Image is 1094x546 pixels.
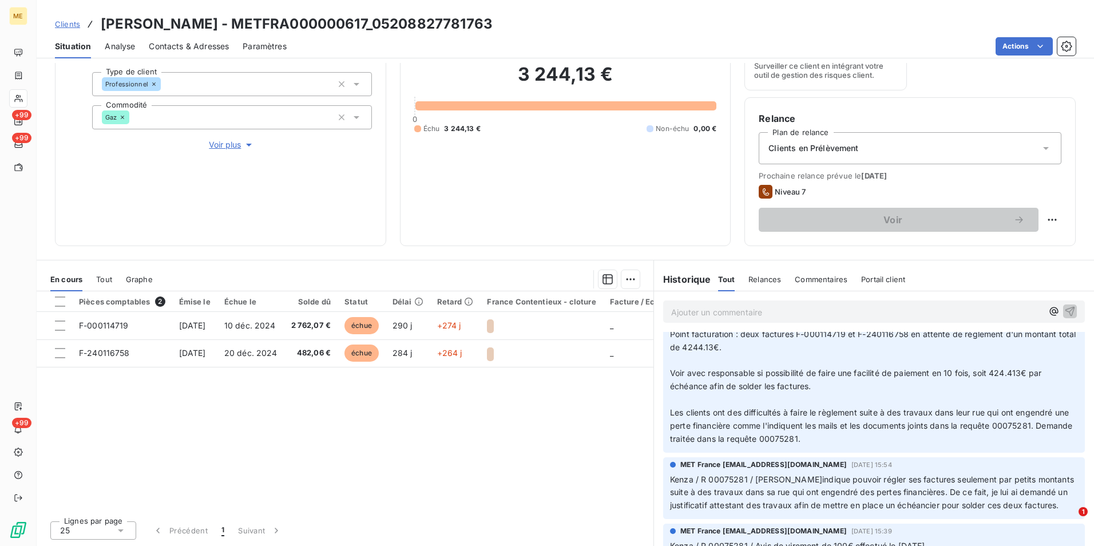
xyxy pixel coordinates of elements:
[145,519,215,543] button: Précédent
[344,317,379,334] span: échue
[759,208,1038,232] button: Voir
[126,275,153,284] span: Graphe
[243,41,287,52] span: Paramètres
[670,290,1079,444] span: Kenza/ R [PHONE_NUMBER] / Appel entrant / [PHONE_NUMBER] / [PERSON_NAME]/ [PERSON_NAME][EMAIL_ADD...
[444,124,481,134] span: 3 244,13 €
[50,275,82,284] span: En cours
[344,297,379,306] div: Statut
[55,41,91,52] span: Situation
[55,18,80,30] a: Clients
[748,275,781,284] span: Relances
[775,187,806,196] span: Niveau 7
[759,112,1061,125] h6: Relance
[12,133,31,143] span: +99
[291,297,331,306] div: Solde dû
[654,272,711,286] h6: Historique
[96,275,112,284] span: Tout
[423,124,440,134] span: Échu
[610,321,613,330] span: _
[795,275,847,284] span: Commentaires
[215,519,231,543] button: 1
[291,320,331,331] span: 2 762,07 €
[437,348,462,358] span: +264 j
[105,81,148,88] span: Professionnel
[851,461,892,468] span: [DATE] 15:54
[1055,507,1083,535] iframe: Intercom live chat
[610,348,613,358] span: _
[155,296,165,307] span: 2
[79,296,165,307] div: Pièces comptables
[149,41,229,52] span: Contacts & Adresses
[772,215,1013,224] span: Voir
[179,348,206,358] span: [DATE]
[1079,507,1088,516] span: 1
[9,7,27,25] div: ME
[179,321,206,330] span: [DATE]
[161,79,170,89] input: Ajouter une valeur
[680,460,847,470] span: MET France [EMAIL_ADDRESS][DOMAIN_NAME]
[209,139,255,151] span: Voir plus
[221,525,224,536] span: 1
[861,171,887,180] span: [DATE]
[55,19,80,29] span: Clients
[12,110,31,120] span: +99
[437,321,461,330] span: +274 j
[105,114,117,121] span: Gaz
[344,345,379,362] span: échue
[393,321,413,330] span: 290 j
[414,63,717,97] h2: 3 244,13 €
[60,525,70,536] span: 25
[393,297,423,306] div: Délai
[693,124,716,134] span: 0,00 €
[487,297,596,306] div: France Contentieux - cloture
[393,348,413,358] span: 284 j
[79,348,130,358] span: F-240116758
[12,418,31,428] span: +99
[759,171,1061,180] span: Prochaine relance prévue le
[437,297,474,306] div: Retard
[851,528,892,535] span: [DATE] 15:39
[768,143,858,154] span: Clients en Prélèvement
[291,347,331,359] span: 482,06 €
[105,41,135,52] span: Analyse
[129,112,138,122] input: Ajouter une valeur
[670,474,1076,511] span: Kenza / R 00075281 / [PERSON_NAME]indique pouvoir régler ses factures seulement par petits montan...
[231,519,289,543] button: Suivant
[79,321,129,330] span: F-000114719
[179,297,211,306] div: Émise le
[9,521,27,539] img: Logo LeanPay
[610,297,688,306] div: Facture / Echéancier
[996,37,1053,56] button: Actions
[413,114,417,124] span: 0
[224,348,278,358] span: 20 déc. 2024
[718,275,735,284] span: Tout
[92,139,372,151] button: Voir plus
[861,275,905,284] span: Portail client
[680,526,847,536] span: MET France [EMAIL_ADDRESS][DOMAIN_NAME]
[224,321,276,330] span: 10 déc. 2024
[224,297,278,306] div: Échue le
[656,124,689,134] span: Non-échu
[101,14,493,34] h3: [PERSON_NAME] - METFRA000000617_05208827781763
